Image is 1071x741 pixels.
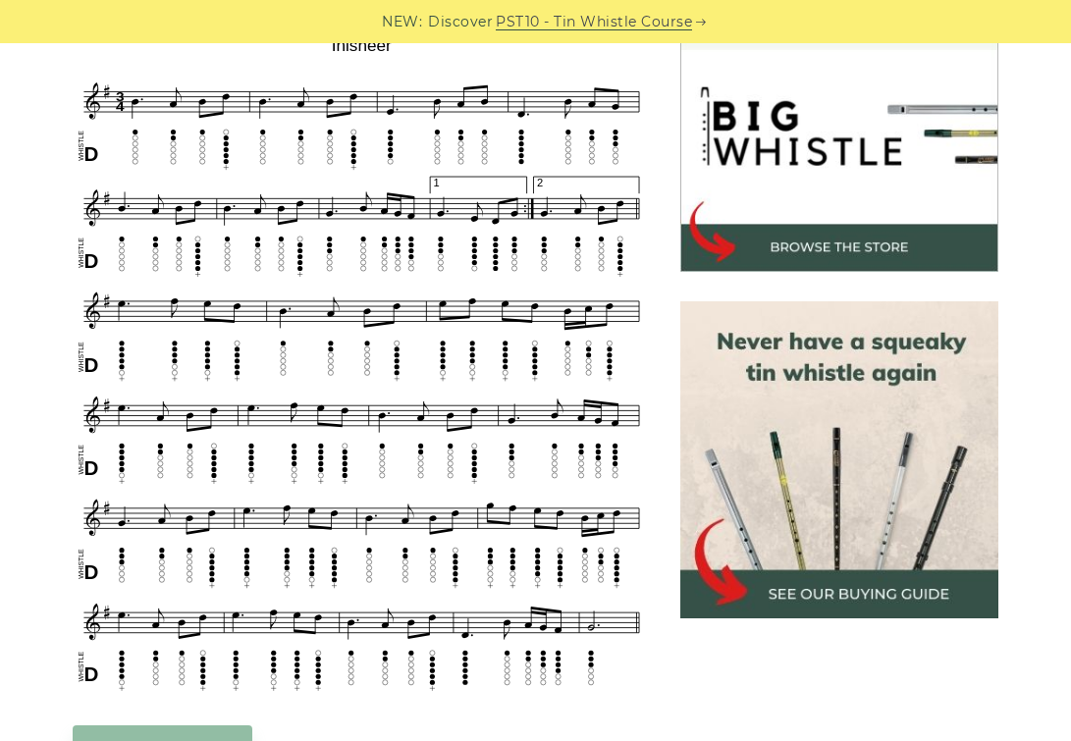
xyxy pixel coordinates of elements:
img: tin whistle buying guide [680,301,998,619]
span: Discover [428,11,493,33]
img: Inisheer Tin Whistle Tab & Sheet Music [73,29,651,696]
span: NEW: [382,11,422,33]
a: PST10 - Tin Whistle Course [496,11,692,33]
